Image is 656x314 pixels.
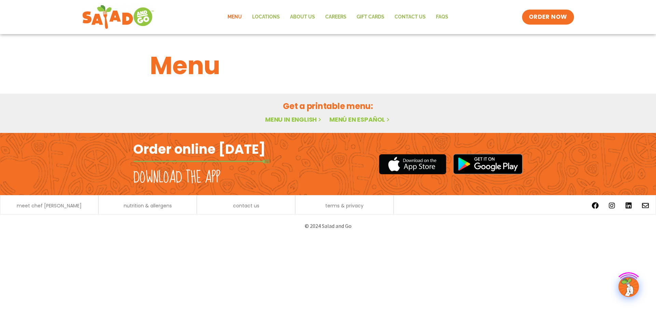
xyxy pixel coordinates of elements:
img: appstore [379,153,446,175]
img: new-SAG-logo-768×292 [82,3,154,31]
a: About Us [285,9,320,25]
a: GIFT CARDS [352,9,389,25]
a: nutrition & allergens [124,203,172,208]
h2: Download the app [133,168,220,187]
a: ORDER NOW [522,10,574,25]
nav: Menu [222,9,453,25]
a: Locations [247,9,285,25]
a: Menu [222,9,247,25]
p: © 2024 Salad and Go [137,221,519,231]
img: fork [133,160,270,163]
span: ORDER NOW [529,13,567,21]
a: meet chef [PERSON_NAME] [17,203,82,208]
a: FAQs [431,9,453,25]
h1: Menu [150,47,506,84]
a: terms & privacy [325,203,364,208]
h2: Get a printable menu: [150,100,506,112]
img: google_play [453,154,523,174]
a: Menu in English [265,115,323,124]
a: Contact Us [389,9,431,25]
a: contact us [233,203,259,208]
a: Careers [320,9,352,25]
h2: Order online [DATE] [133,141,265,158]
a: Menú en español [329,115,391,124]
